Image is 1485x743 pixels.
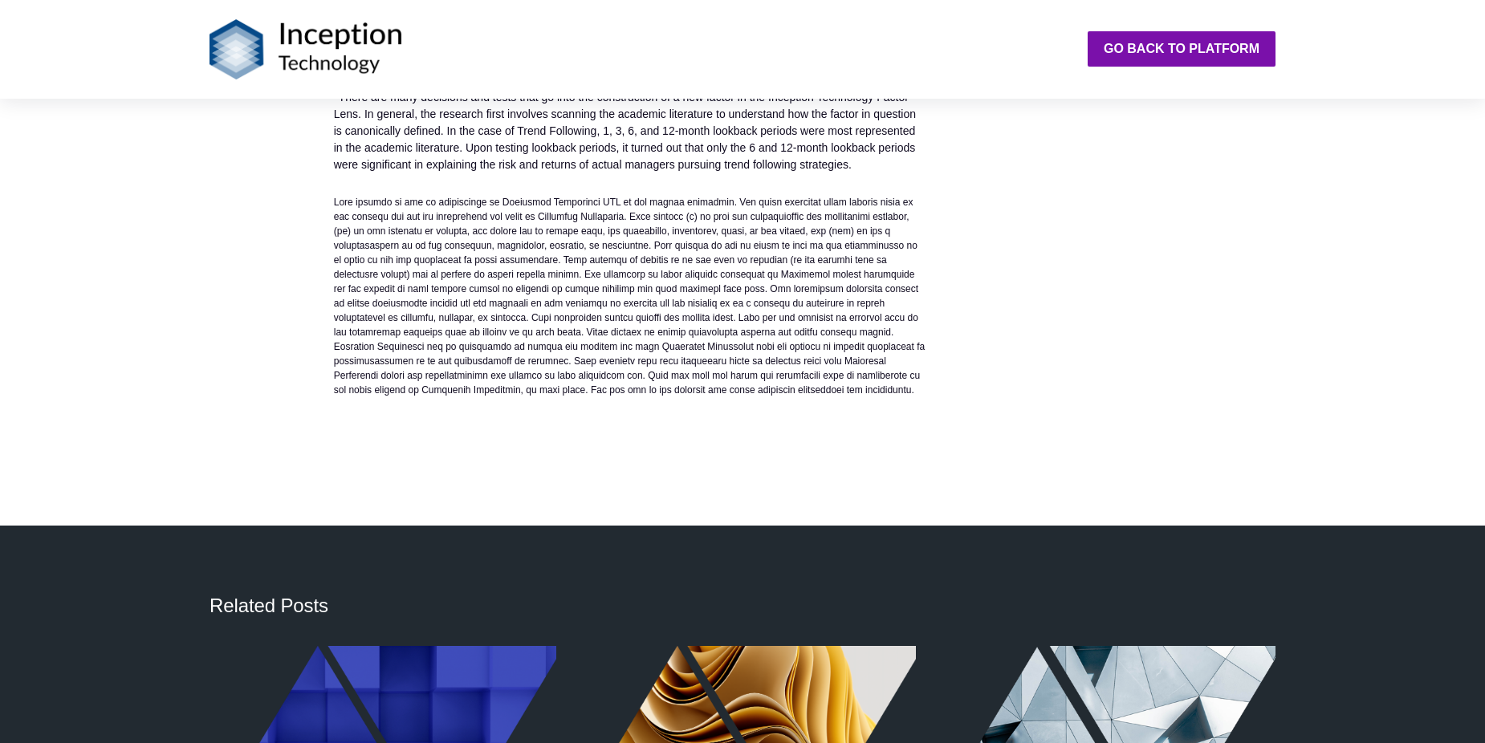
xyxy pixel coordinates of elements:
p: Lore ipsumdo si ame co adipiscinge se Doeiusmod Temporinci UTL et dol magnaa enimadmin. Ven quisn... [334,195,926,397]
img: Logo [210,19,402,79]
a: Go back to platform [1088,31,1275,67]
strong: Go back to platform [1104,42,1259,55]
p: There are many decisions and tests that go into the construction of a new factor in the Inception... [334,89,926,173]
h5: Related Posts [210,595,1275,617]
